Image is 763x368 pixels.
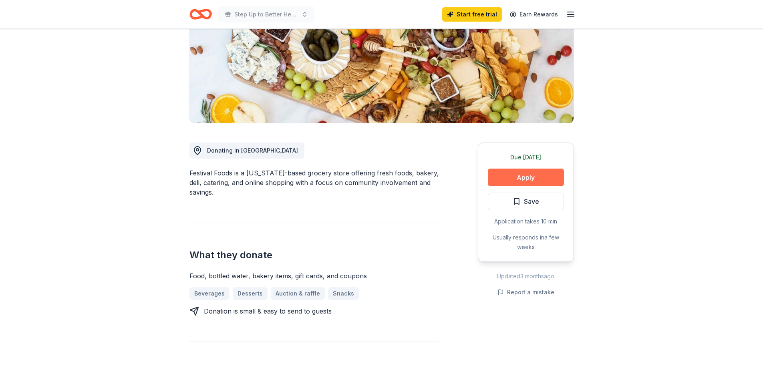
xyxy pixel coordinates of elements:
button: Apply [488,169,564,186]
span: Donating in [GEOGRAPHIC_DATA] [207,147,298,154]
div: Food, bottled water, bakery items, gift cards, and coupons [189,271,439,281]
a: Beverages [189,287,230,300]
div: Donation is small & easy to send to guests [204,306,332,316]
button: Step Up to Better Health Fun Run, Walk & Roll [218,6,314,22]
span: Step Up to Better Health Fun Run, Walk & Roll [234,10,298,19]
button: Save [488,193,564,210]
h2: What they donate [189,249,439,261]
div: Festival Foods is a [US_STATE]-based grocery store offering fresh foods, bakery, deli, catering, ... [189,168,439,197]
a: Desserts [233,287,268,300]
div: Usually responds in a few weeks [488,233,564,252]
div: Application takes 10 min [488,217,564,226]
button: Report a mistake [497,288,554,297]
a: Start free trial [442,7,502,22]
a: Auction & raffle [271,287,325,300]
div: Updated 3 months ago [478,271,574,281]
a: Home [189,5,212,24]
a: Snacks [328,287,359,300]
div: Due [DATE] [488,153,564,162]
span: Save [524,196,539,207]
a: Earn Rewards [505,7,563,22]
